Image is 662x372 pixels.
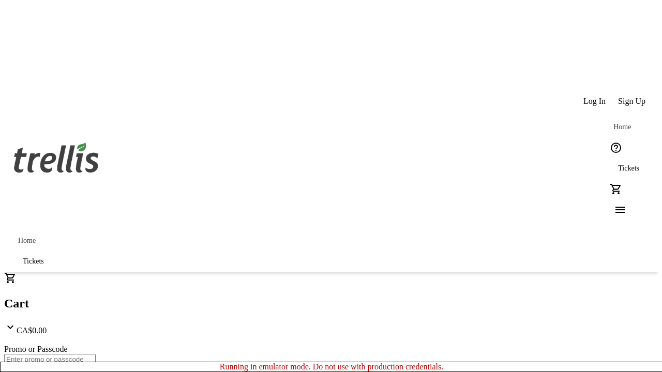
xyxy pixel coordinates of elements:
[618,164,639,173] span: Tickets
[10,251,56,272] a: Tickets
[606,137,626,158] button: Help
[4,354,96,365] input: Enter promo or passcode
[4,297,658,311] h2: Cart
[10,230,43,251] a: Home
[612,91,652,112] button: Sign Up
[17,326,47,335] span: CA$0.00
[606,179,626,199] button: Cart
[606,199,626,220] button: Menu
[4,345,68,353] label: Promo or Passcode
[4,272,658,335] div: CartCA$0.00
[18,237,36,245] span: Home
[10,131,102,183] img: Orient E2E Organization 6ak3JfACR0's Logo
[23,257,44,266] span: Tickets
[618,97,645,106] span: Sign Up
[577,91,612,112] button: Log In
[606,158,652,179] a: Tickets
[613,123,631,131] span: Home
[583,97,606,106] span: Log In
[606,117,639,137] a: Home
